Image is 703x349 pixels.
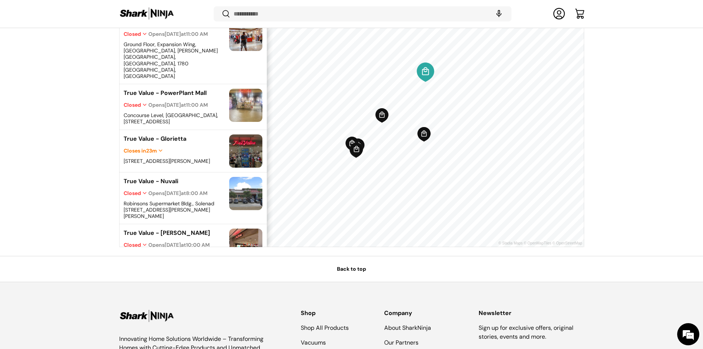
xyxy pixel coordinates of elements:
img: True Value - PowerPlant Mall [229,89,262,122]
img: True Value - Glorietta [229,134,262,168]
span: Closed [124,31,141,37]
span: [DATE] [165,242,181,248]
span: Closes in [124,147,157,154]
span: Closed [124,102,141,108]
span: We are offline. Please leave us a message. [15,93,129,168]
span: [DATE] [165,31,181,37]
p: Sign up for exclusive offers, original stories, events and more. [479,324,584,341]
a: © Stadia Maps [499,241,523,245]
em: Submit [108,227,134,237]
time: 8:00 AM [186,190,207,196]
div: Map marker [349,142,363,158]
a: © OpenStreetMap [552,241,582,245]
textarea: Type your message and click 'Submit' [4,202,141,227]
span: Opens at [148,31,208,37]
img: Shark Ninja Philippines [119,7,175,21]
speech-search-button: Search by voice [487,6,511,22]
span: [STREET_ADDRESS][PERSON_NAME] [124,158,210,164]
time: 10:00 AM [186,242,210,248]
span: Opens at [148,102,208,108]
div: Map marker [417,127,431,142]
time: 23m [146,147,157,154]
div: Map marker [349,143,363,158]
a: © OpenMapTiles [524,241,551,245]
span: Closed [124,242,141,248]
a: Our Partners [384,339,418,346]
div: Leave a message [38,41,124,51]
span: Ground Floor, Expansion Wing, [GEOGRAPHIC_DATA], [PERSON_NAME][GEOGRAPHIC_DATA], [GEOGRAPHIC_DATA... [124,41,218,79]
h2: Newsletter [479,309,584,318]
img: True Value - Alabang Town Center [229,18,262,51]
span: Opens at [148,190,207,196]
div: True Value - PowerPlant Mall [124,89,207,97]
div: Map marker [351,138,365,154]
div: Minimize live chat window [121,4,139,21]
time: 11:00 AM [186,102,208,108]
a: Shop All Products [301,324,349,332]
span: Robinsons Supermarket Bldg., Solenad [STREET_ADDRESS][PERSON_NAME][PERSON_NAME] [124,200,214,219]
div: Map marker [375,108,389,123]
div: True Value - Nuvali [124,177,178,186]
span: [DATE] [165,190,181,196]
div: True Value - Glorietta [124,134,186,143]
span: Closed [124,190,141,196]
a: Vacuums [301,339,326,346]
div: Map marker [345,136,359,152]
img: True Value - Nuvali [229,177,262,210]
span: Opens at [148,242,210,248]
div: True Value - [PERSON_NAME] [124,229,210,237]
span: [DATE] [165,102,181,108]
time: 11:00 AM [186,31,208,37]
a: About SharkNinja [384,324,431,332]
div: Map marker [418,65,433,80]
img: True Value - Mitsukoshi Mall [229,229,262,262]
span: Concourse Level, [GEOGRAPHIC_DATA], [STREET_ADDRESS] [124,112,218,125]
